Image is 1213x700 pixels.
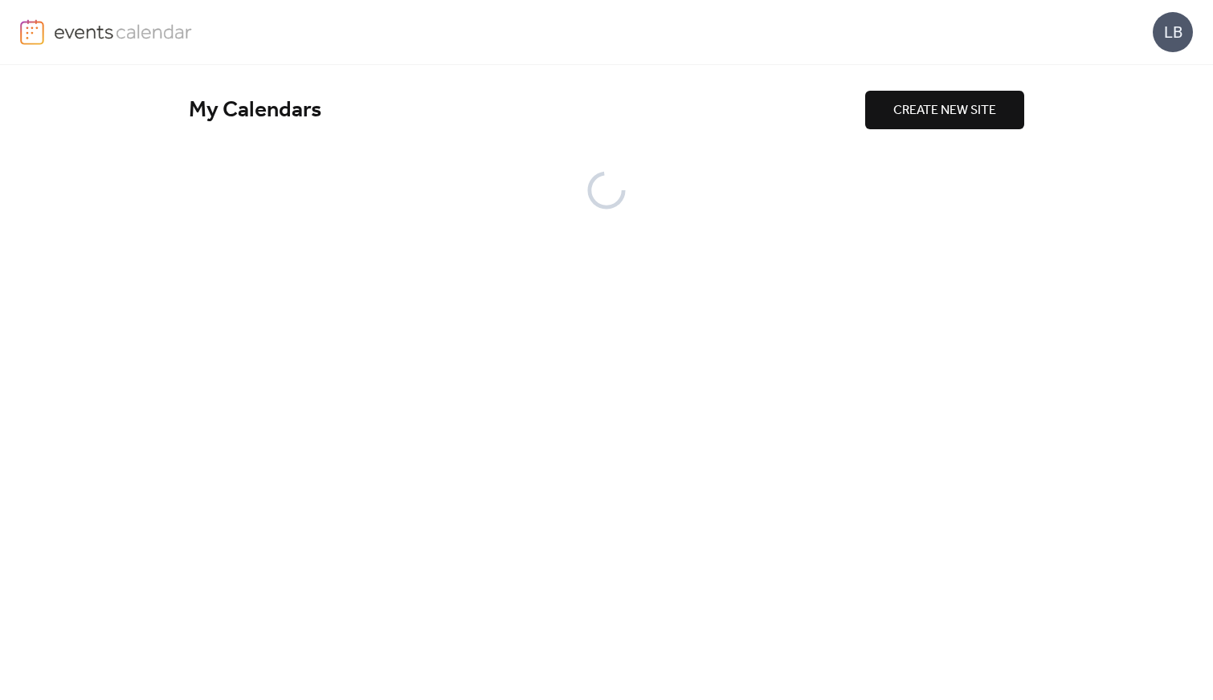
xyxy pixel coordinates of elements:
div: My Calendars [189,96,865,124]
span: CREATE NEW SITE [893,101,996,120]
div: LB [1153,12,1193,52]
img: logo-type [54,19,193,43]
img: logo [20,19,44,45]
button: CREATE NEW SITE [865,91,1024,129]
